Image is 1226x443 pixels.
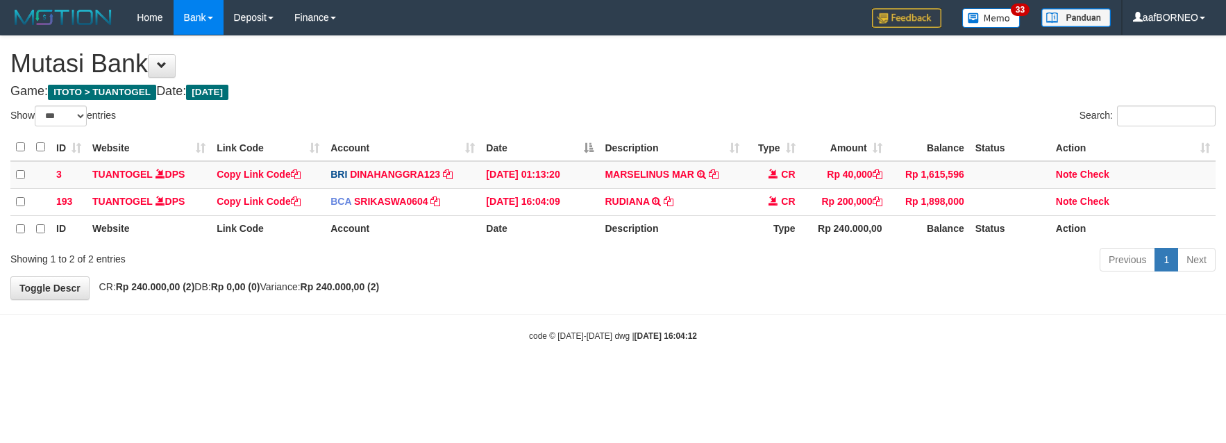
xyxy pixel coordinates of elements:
strong: Rp 240.000,00 (2) [116,281,195,292]
th: Type [745,215,801,242]
th: Rp 240.000,00 [801,215,888,242]
a: DINAHANGGRA123 [350,169,440,180]
th: ID [51,215,87,242]
span: BRI [330,169,347,180]
a: Copy Link Code [217,196,301,207]
th: Website [87,215,211,242]
small: code © [DATE]-[DATE] dwg | [529,331,697,341]
th: ID: activate to sort column ascending [51,134,87,161]
input: Search: [1117,106,1216,126]
span: BCA [330,196,351,207]
th: Date [480,215,599,242]
th: Amount: activate to sort column ascending [801,134,888,161]
td: Rp 1,615,596 [888,161,970,189]
th: Action [1050,215,1216,242]
span: [DATE] [186,85,228,100]
td: DPS [87,188,211,215]
label: Show entries [10,106,116,126]
div: Showing 1 to 2 of 2 entries [10,246,501,266]
th: Description: activate to sort column ascending [599,134,744,161]
th: Account [325,215,480,242]
span: CR [781,169,795,180]
a: Copy Rp 200,000 to clipboard [873,196,882,207]
a: Copy Link Code [217,169,301,180]
select: Showentries [35,106,87,126]
th: Status [970,215,1050,242]
span: 193 [56,196,72,207]
th: Date: activate to sort column descending [480,134,599,161]
strong: Rp 0,00 (0) [211,281,260,292]
a: Previous [1100,248,1155,271]
img: panduan.png [1041,8,1111,27]
a: Note [1056,196,1077,207]
a: Toggle Descr [10,276,90,300]
th: Account: activate to sort column ascending [325,134,480,161]
img: Button%20Memo.svg [962,8,1021,28]
td: Rp 200,000 [801,188,888,215]
th: Website: activate to sort column ascending [87,134,211,161]
th: Balance [888,215,970,242]
span: 33 [1011,3,1030,16]
a: SRIKASWA0604 [354,196,428,207]
td: DPS [87,161,211,189]
td: [DATE] 16:04:09 [480,188,599,215]
th: Link Code: activate to sort column ascending [211,134,325,161]
a: Check [1080,196,1109,207]
a: Copy DINAHANGGRA123 to clipboard [443,169,453,180]
th: Type: activate to sort column ascending [745,134,801,161]
a: Next [1177,248,1216,271]
a: Note [1056,169,1077,180]
img: Feedback.jpg [872,8,941,28]
th: Status [970,134,1050,161]
th: Action: activate to sort column ascending [1050,134,1216,161]
strong: Rp 240.000,00 (2) [301,281,380,292]
a: MARSELINUS MAR [605,169,694,180]
strong: [DATE] 16:04:12 [635,331,697,341]
a: TUANTOGEL [92,196,153,207]
a: 1 [1154,248,1178,271]
span: 3 [56,169,62,180]
a: Check [1080,169,1109,180]
th: Description [599,215,744,242]
td: [DATE] 01:13:20 [480,161,599,189]
a: Copy SRIKASWA0604 to clipboard [430,196,440,207]
a: Copy RUDIANA to clipboard [664,196,673,207]
a: Copy MARSELINUS MAR to clipboard [709,169,719,180]
th: Balance [888,134,970,161]
span: ITOTO > TUANTOGEL [48,85,156,100]
h4: Game: Date: [10,85,1216,99]
h1: Mutasi Bank [10,50,1216,78]
td: Rp 1,898,000 [888,188,970,215]
td: Rp 40,000 [801,161,888,189]
img: MOTION_logo.png [10,7,116,28]
span: CR: DB: Variance: [92,281,380,292]
a: TUANTOGEL [92,169,153,180]
span: CR [781,196,795,207]
a: Copy Rp 40,000 to clipboard [873,169,882,180]
th: Link Code [211,215,325,242]
a: RUDIANA [605,196,649,207]
label: Search: [1080,106,1216,126]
